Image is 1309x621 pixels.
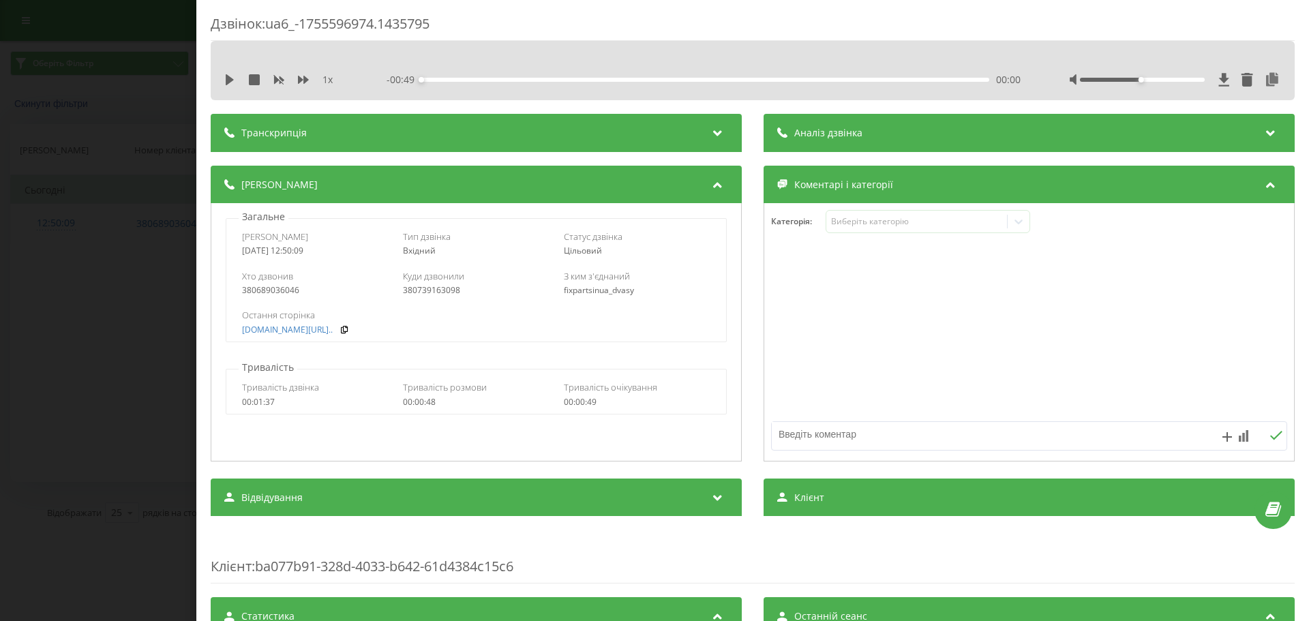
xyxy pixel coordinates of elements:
div: : ba077b91-328d-4033-b642-61d4384c15c6 [211,530,1295,584]
span: Коментарі і категорії [794,178,893,192]
p: Тривалість [239,361,297,374]
span: Остання сторінка [242,309,315,321]
span: Тривалість розмови [403,381,487,393]
span: Тип дзвінка [403,230,451,243]
span: [PERSON_NAME] [241,178,318,192]
div: Дзвінок : ua6_-1755596974.1435795 [211,14,1295,41]
span: З ким з'єднаний [564,270,630,282]
span: Куди дзвонили [403,270,464,282]
div: Accessibility label [1139,77,1144,82]
div: 380689036046 [242,286,389,295]
span: 00:00 [996,73,1021,87]
span: Хто дзвонив [242,270,293,282]
span: Клієнт [794,491,824,504]
span: [PERSON_NAME] [242,230,308,243]
div: [DATE] 12:50:09 [242,246,389,256]
span: Статус дзвінка [564,230,622,243]
span: Відвідування [241,491,303,504]
div: fixpartsinua_dvasy [564,286,710,295]
span: Транскрипція [241,126,307,140]
span: 1 x [322,73,333,87]
span: - 00:49 [387,73,421,87]
div: 380739163098 [403,286,550,295]
a: [DOMAIN_NAME][URL].. [242,325,333,335]
div: 00:00:48 [403,397,550,407]
span: Тривалість дзвінка [242,381,319,393]
h4: Категорія : [771,217,826,226]
span: Аналіз дзвінка [794,126,862,140]
div: 00:00:49 [564,397,710,407]
div: 00:01:37 [242,397,389,407]
span: Клієнт [211,557,252,575]
span: Цільовий [564,245,602,256]
span: Вхідний [403,245,436,256]
div: Accessibility label [419,77,424,82]
div: Виберіть категорію [831,216,1002,227]
p: Загальне [239,210,288,224]
span: Тривалість очікування [564,381,657,393]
